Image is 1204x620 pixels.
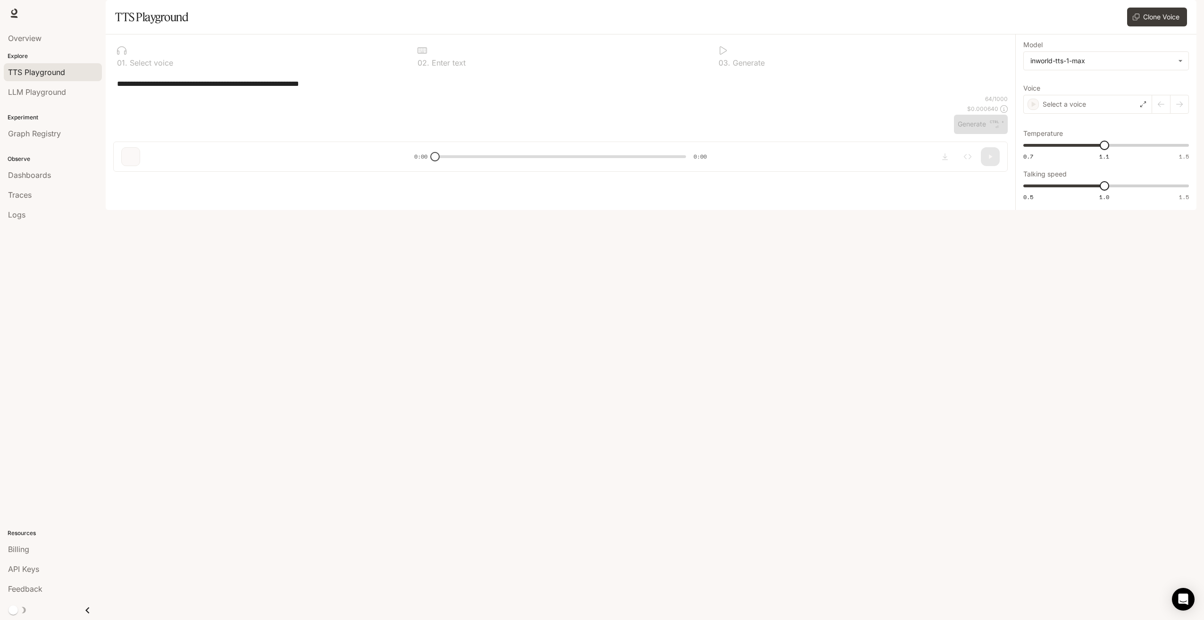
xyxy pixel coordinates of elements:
span: 1.5 [1179,193,1189,201]
span: 0.5 [1023,193,1033,201]
p: Temperature [1023,130,1063,137]
p: 64 / 1000 [985,95,1008,103]
p: 0 1 . [117,59,127,67]
button: Clone Voice [1127,8,1187,26]
span: 1.5 [1179,152,1189,160]
h1: TTS Playground [115,8,188,26]
span: 1.1 [1099,152,1109,160]
p: Voice [1023,85,1040,92]
span: 0.7 [1023,152,1033,160]
p: Generate [730,59,765,67]
div: Open Intercom Messenger [1172,588,1195,611]
p: $ 0.000640 [967,105,998,113]
p: 0 3 . [719,59,730,67]
p: Select a voice [1043,100,1086,109]
div: inworld-tts-1-max [1024,52,1188,70]
p: 0 2 . [418,59,429,67]
span: 1.0 [1099,193,1109,201]
p: Talking speed [1023,171,1067,177]
p: Enter text [429,59,466,67]
p: Model [1023,42,1043,48]
p: Select voice [127,59,173,67]
div: inworld-tts-1-max [1030,56,1173,66]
